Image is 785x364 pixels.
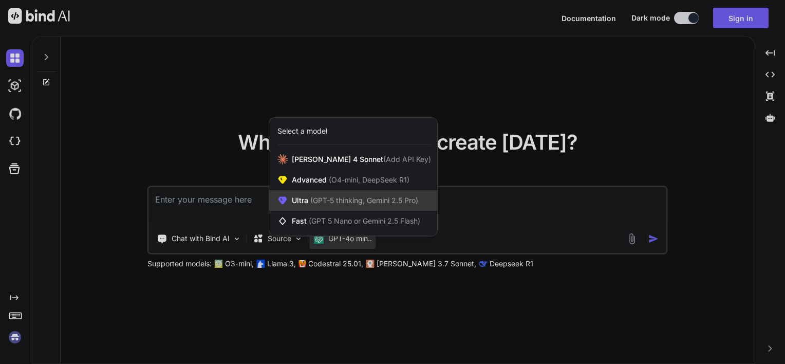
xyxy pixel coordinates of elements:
span: Ultra [292,195,418,206]
span: (O4-mini, DeepSeek R1) [327,175,409,184]
span: Advanced [292,175,409,185]
span: [PERSON_NAME] 4 Sonnet [292,154,431,165]
span: (GPT-5 thinking, Gemini 2.5 Pro) [308,196,418,205]
span: Fast [292,216,420,226]
div: Select a model [277,126,327,136]
span: (GPT 5 Nano or Gemini 2.5 Flash) [309,216,420,225]
span: (Add API Key) [383,155,431,163]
